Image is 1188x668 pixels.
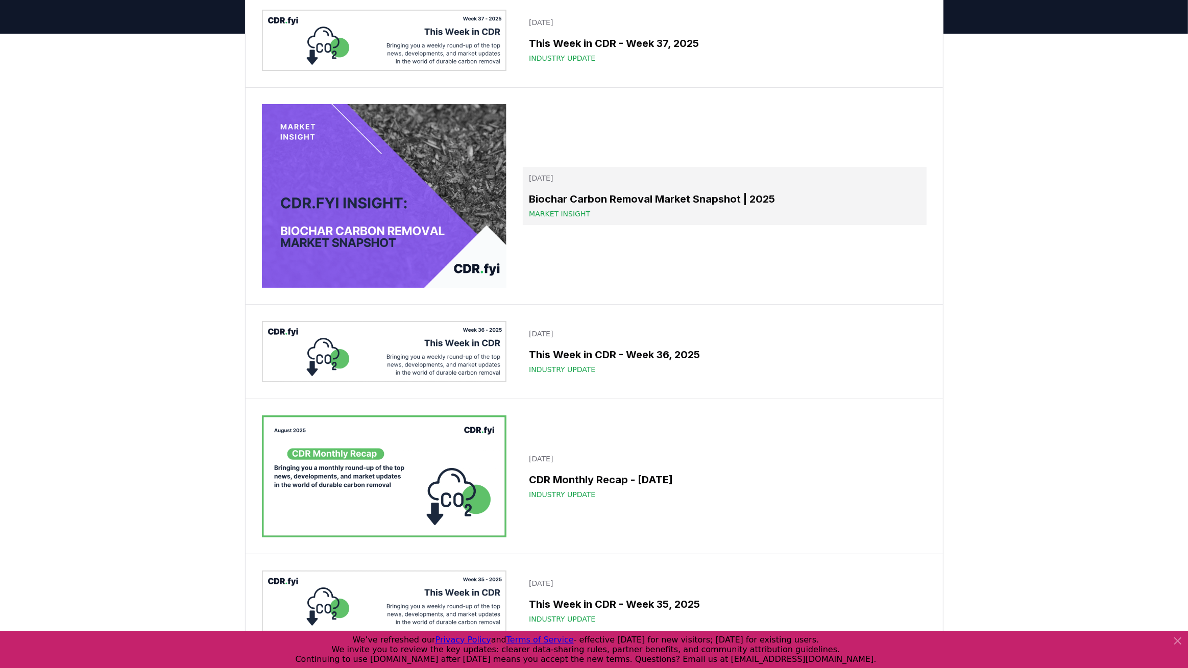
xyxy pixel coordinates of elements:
a: [DATE]Biochar Carbon Removal Market Snapshot | 2025Market Insight [523,167,926,225]
span: Industry Update [529,53,595,63]
a: [DATE]This Week in CDR - Week 37, 2025Industry Update [523,11,926,69]
span: Industry Update [529,489,595,500]
img: Biochar Carbon Removal Market Snapshot | 2025 blog post image [262,104,507,288]
img: CDR Monthly Recap - August 2025 blog post image [262,415,507,538]
a: [DATE]This Week in CDR - Week 36, 2025Industry Update [523,323,926,381]
a: [DATE]CDR Monthly Recap - [DATE]Industry Update [523,448,926,506]
h3: Biochar Carbon Removal Market Snapshot | 2025 [529,191,920,207]
p: [DATE] [529,17,920,28]
a: [DATE]This Week in CDR - Week 35, 2025Industry Update [523,572,926,630]
img: This Week in CDR - Week 35, 2025 blog post image [262,571,507,632]
span: Industry Update [529,364,595,375]
h3: This Week in CDR - Week 36, 2025 [529,347,920,362]
p: [DATE] [529,578,920,588]
p: [DATE] [529,329,920,339]
p: [DATE] [529,173,920,183]
span: Market Insight [529,209,590,219]
h3: This Week in CDR - Week 35, 2025 [529,597,920,612]
img: This Week in CDR - Week 36, 2025 blog post image [262,321,507,382]
span: Industry Update [529,614,595,624]
img: This Week in CDR - Week 37, 2025 blog post image [262,10,507,71]
h3: CDR Monthly Recap - [DATE] [529,472,920,487]
p: [DATE] [529,454,920,464]
h3: This Week in CDR - Week 37, 2025 [529,36,920,51]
